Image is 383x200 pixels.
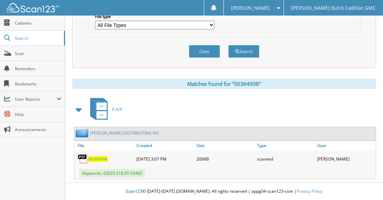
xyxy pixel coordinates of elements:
span: [PERSON_NAME] [231,6,270,10]
a: File [74,141,135,150]
span: Scan123 [126,188,142,194]
button: Clear [189,45,220,58]
iframe: Chat Widget [348,167,383,200]
a: Created [135,141,195,150]
span: Reminders [15,66,61,72]
span: Scan [15,51,61,56]
span: Keywords: 42029 218.95 93460 [79,169,145,177]
div: [PERSON_NAME] [315,152,376,166]
a: P-A/P [86,96,122,123]
span: User Reports [15,96,57,102]
a: Size [195,141,255,150]
a: [PERSON_NAME] DISTRIBUTING INC [90,130,160,136]
img: folder2.png [76,129,90,137]
span: Cabinets [15,20,61,26]
span: P-A/P [112,107,122,112]
img: scan123-logo-white.svg [7,3,59,12]
a: Type [255,141,316,150]
span: Bookmarks [15,81,61,87]
span: [PERSON_NAME] Buick Cadillac GMC [291,6,376,10]
span: Help [15,111,61,117]
span: Search [15,35,60,41]
span: Announcements [15,127,61,133]
div: 200KB [195,152,255,166]
div: [DATE] 3:07 PM [135,152,195,166]
a: User [315,141,376,150]
div: scanned [255,152,316,166]
a: Privacy Policy [297,188,323,194]
a: 00364998 [88,156,107,162]
div: Matches found for "00364998" [72,79,376,89]
div: © [DATE]-[DATE] [DOMAIN_NAME]. All rights reserved | appg04-scan123-com | [65,183,383,200]
img: PDF.png [78,154,88,164]
button: Search [228,45,259,58]
label: File type [95,13,214,19]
